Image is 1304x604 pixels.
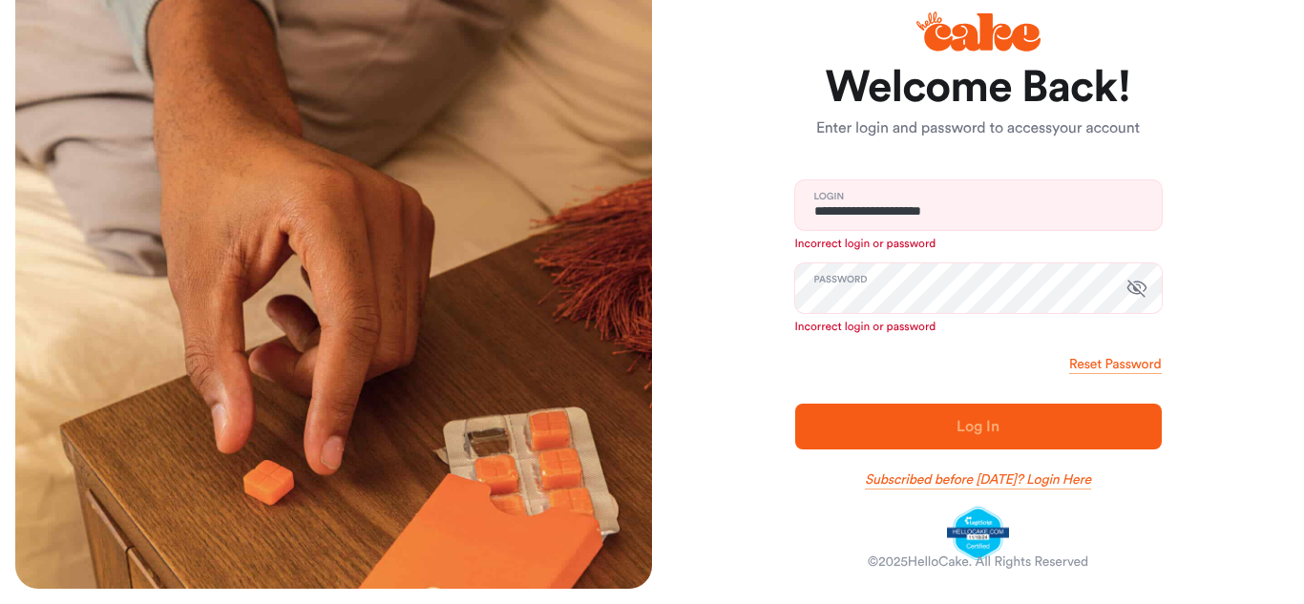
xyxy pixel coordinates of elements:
img: legit-script-certified.png [947,507,1009,560]
button: Log In [795,404,1162,449]
p: Incorrect login or password [795,237,1162,252]
p: Enter login and password to access your account [795,117,1162,140]
p: Incorrect login or password [795,320,1162,335]
span: Log In [957,419,999,434]
a: Reset Password [1069,355,1161,374]
h1: Welcome Back! [795,65,1162,111]
a: Subscribed before [DATE]? Login Here [865,470,1091,489]
div: © 2025 HelloCake. All Rights Reserved [868,552,1088,572]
